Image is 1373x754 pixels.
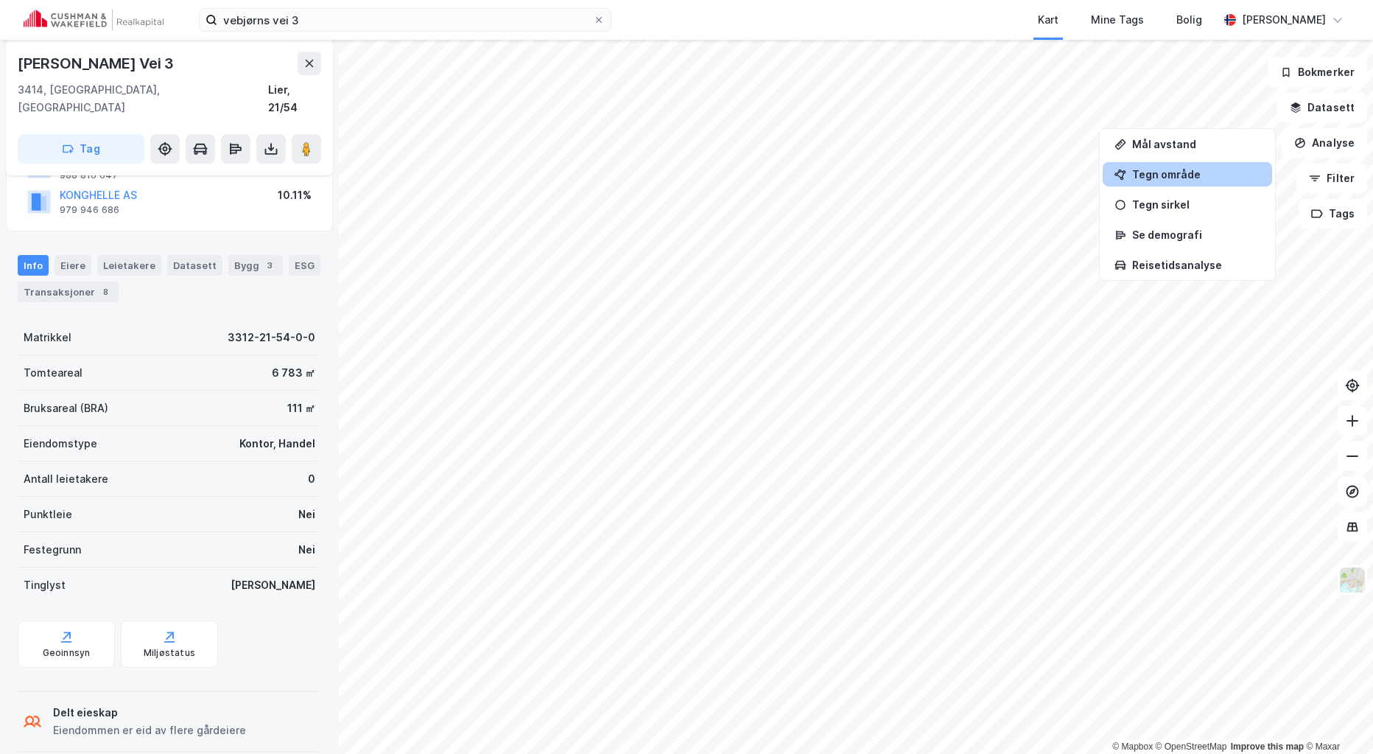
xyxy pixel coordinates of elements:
[308,470,315,488] div: 0
[1132,259,1260,271] div: Reisetidsanalyse
[1296,164,1367,193] button: Filter
[144,647,195,659] div: Miljøstatus
[53,704,246,722] div: Delt eieskap
[1132,138,1260,150] div: Mål avstand
[24,329,71,346] div: Matrikkel
[24,364,82,382] div: Tomteareal
[1299,683,1373,754] div: Kontrollprogram for chat
[24,541,81,559] div: Festegrunn
[1176,11,1202,29] div: Bolig
[298,506,315,523] div: Nei
[231,576,315,594] div: [PERSON_NAME]
[1282,128,1367,158] button: Analyse
[1156,741,1227,752] a: OpenStreetMap
[24,10,164,30] img: cushman-wakefield-realkapital-logo.202ea83816669bd177139c58696a8fa1.svg
[1091,11,1144,29] div: Mine Tags
[278,186,312,204] div: 10.11%
[228,255,283,276] div: Bygg
[1299,683,1373,754] iframe: Chat Widget
[287,399,315,417] div: 111 ㎡
[18,134,144,164] button: Tag
[60,204,119,216] div: 979 946 686
[268,81,321,116] div: Lier, 21/54
[272,364,315,382] div: 6 783 ㎡
[1132,168,1260,181] div: Tegn område
[1338,566,1366,594] img: Z
[1268,57,1367,87] button: Bokmerker
[24,435,97,453] div: Eiendomstype
[1038,11,1058,29] div: Kart
[18,282,119,302] div: Transaksjoner
[1242,11,1326,29] div: [PERSON_NAME]
[97,255,161,276] div: Leietakere
[53,722,246,739] div: Eiendommen er eid av flere gårdeiere
[167,255,222,276] div: Datasett
[18,81,268,116] div: 3414, [GEOGRAPHIC_DATA], [GEOGRAPHIC_DATA]
[98,285,113,299] div: 8
[24,470,108,488] div: Antall leietakere
[1112,741,1153,752] a: Mapbox
[43,647,91,659] div: Geoinnsyn
[24,506,72,523] div: Punktleie
[298,541,315,559] div: Nei
[1132,228,1260,241] div: Se demografi
[1299,199,1367,228] button: Tags
[289,255,320,276] div: ESG
[239,435,315,453] div: Kontor, Handel
[1231,741,1304,752] a: Improve this map
[1132,198,1260,211] div: Tegn sirkel
[217,9,593,31] input: Søk på adresse, matrikkel, gårdeiere, leietakere eller personer
[55,255,91,276] div: Eiere
[1277,93,1367,122] button: Datasett
[228,329,315,346] div: 3312-21-54-0-0
[24,576,66,594] div: Tinglyst
[18,255,49,276] div: Info
[24,399,108,417] div: Bruksareal (BRA)
[262,258,277,273] div: 3
[18,52,177,75] div: [PERSON_NAME] Vei 3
